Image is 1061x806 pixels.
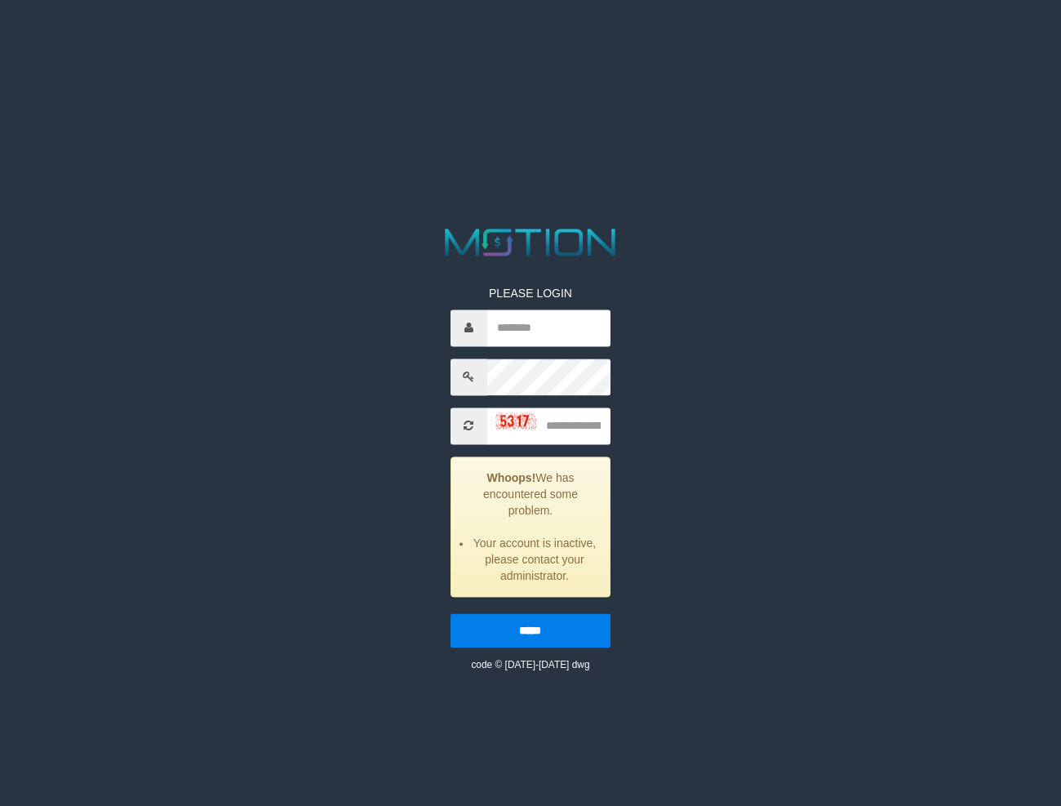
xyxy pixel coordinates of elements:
[495,413,536,430] img: captcha
[451,456,611,597] div: We has encountered some problem.
[451,285,611,301] p: PLEASE LOGIN
[471,659,589,670] small: code © [DATE]-[DATE] dwg
[437,224,624,261] img: MOTION_logo.png
[486,471,535,484] strong: Whoops!
[472,535,598,584] li: Your account is inactive, please contact your administrator.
